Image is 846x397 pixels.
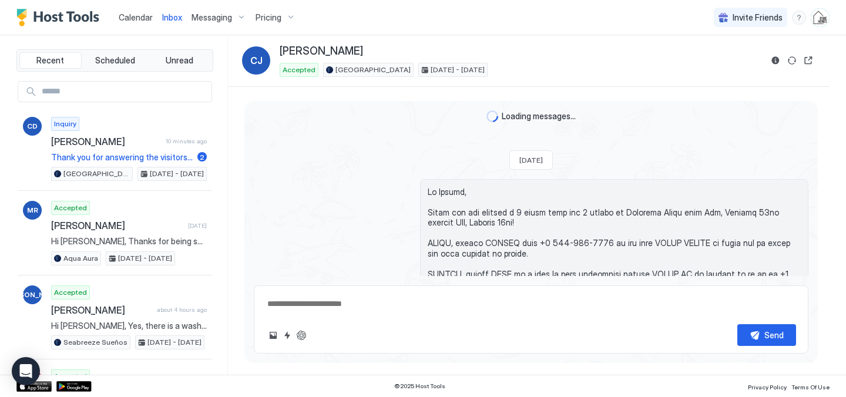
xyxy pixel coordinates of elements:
[266,328,280,342] button: Upload image
[280,45,363,58] span: [PERSON_NAME]
[748,380,787,392] a: Privacy Policy
[148,52,210,69] button: Unread
[63,169,130,179] span: [GEOGRAPHIC_DATA]
[250,53,263,68] span: CJ
[801,53,815,68] button: Open reservation
[791,383,830,391] span: Terms Of Use
[791,380,830,392] a: Terms Of Use
[54,203,87,213] span: Accepted
[335,65,411,75] span: [GEOGRAPHIC_DATA]
[118,253,172,264] span: [DATE] - [DATE]
[51,321,207,331] span: Hi [PERSON_NAME], Yes, there is a washer and dryer at Seabreeze Sueños; however, guests must eith...
[16,381,52,392] a: App Store
[150,169,204,179] span: [DATE] - [DATE]
[733,12,783,23] span: Invite Friends
[157,306,207,314] span: about 4 hours ago
[256,12,281,23] span: Pricing
[54,119,76,129] span: Inquiry
[37,82,211,102] input: Input Field
[785,53,799,68] button: Sync reservation
[51,236,207,247] span: Hi [PERSON_NAME], Thanks for being such a great guest and taking good care of our home. We gladly...
[63,337,127,348] span: Seabreeze Sueños
[792,11,806,25] div: menu
[166,55,193,66] span: Unread
[188,222,207,230] span: [DATE]
[486,110,498,122] div: loading
[27,205,38,216] span: MR
[394,382,445,390] span: © 2025 Host Tools
[54,287,87,298] span: Accepted
[51,220,183,231] span: [PERSON_NAME]
[51,304,152,316] span: [PERSON_NAME]
[162,12,182,22] span: Inbox
[502,111,576,122] span: Loading messages...
[811,8,830,27] div: User profile
[764,329,784,341] div: Send
[294,328,308,342] button: ChatGPT Auto Reply
[162,11,182,23] a: Inbox
[119,11,153,23] a: Calendar
[16,49,213,72] div: tab-group
[51,136,161,147] span: [PERSON_NAME]
[748,383,787,391] span: Privacy Policy
[768,53,783,68] button: Reservation information
[16,9,105,26] a: Host Tools Logo
[54,371,87,382] span: Accepted
[84,52,146,69] button: Scheduled
[431,65,485,75] span: [DATE] - [DATE]
[12,357,40,385] div: Open Intercom Messenger
[4,290,62,300] span: [PERSON_NAME]
[27,121,38,132] span: CD
[56,381,92,392] a: Google Play Store
[51,152,193,163] span: Thank you for answering the visitors question. We will definitely respect the space. Omg I’m deat...
[280,328,294,342] button: Quick reply
[95,55,135,66] span: Scheduled
[63,253,98,264] span: Aqua Aura
[19,52,82,69] button: Recent
[36,55,64,66] span: Recent
[283,65,315,75] span: Accepted
[147,337,202,348] span: [DATE] - [DATE]
[200,153,204,162] span: 2
[737,324,796,346] button: Send
[166,137,207,145] span: 10 minutes ago
[192,12,232,23] span: Messaging
[119,12,153,22] span: Calendar
[519,156,543,164] span: [DATE]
